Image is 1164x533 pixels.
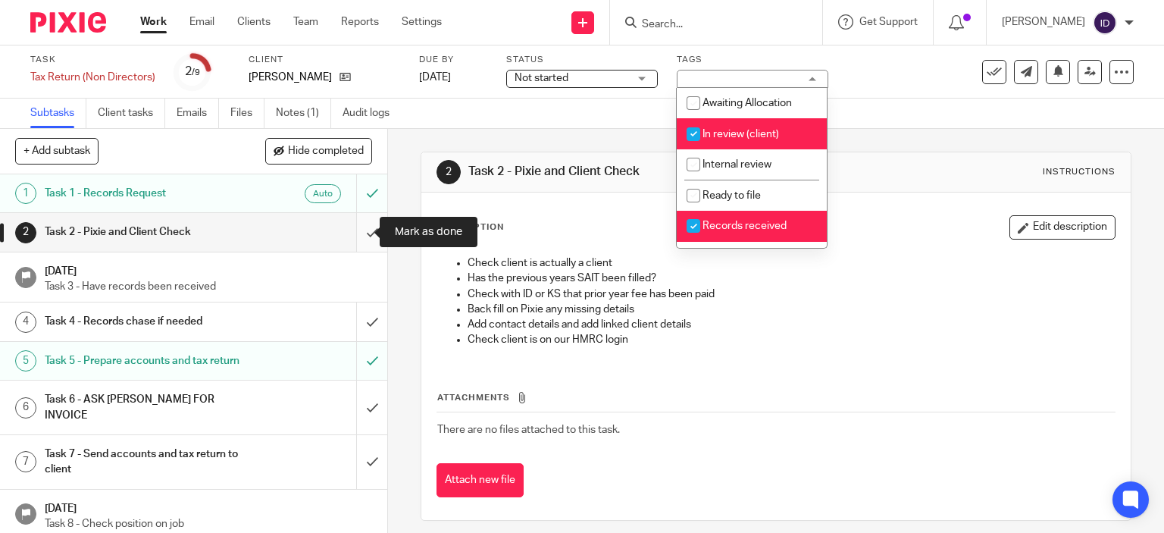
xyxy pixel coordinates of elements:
[1002,14,1085,30] p: [PERSON_NAME]
[702,129,779,140] span: In review (client)
[702,159,771,170] span: Internal review
[677,54,828,66] label: Tags
[45,388,242,427] h1: Task 6 - ASK [PERSON_NAME] FOR INVOICE
[30,70,155,85] div: Tax Return (Non Directors)
[293,14,318,30] a: Team
[192,68,200,77] small: /9
[515,73,568,83] span: Not started
[30,12,106,33] img: Pixie
[45,221,242,243] h1: Task 2 - Pixie and Client Check
[249,70,332,85] p: [PERSON_NAME]
[265,138,372,164] button: Hide completed
[468,256,1115,271] p: Check client is actually a client
[419,72,451,83] span: [DATE]
[702,190,761,201] span: Ready to file
[437,425,620,435] span: There are no files attached to this task.
[468,164,808,180] h1: Task 2 - Pixie and Client Check
[468,287,1115,302] p: Check with ID or KS that prior year fee has been paid
[419,54,487,66] label: Due by
[702,221,787,231] span: Records received
[506,54,658,66] label: Status
[45,350,242,372] h1: Task 5 - Prepare accounts and tax return
[1043,166,1115,178] div: Instructions
[640,18,777,32] input: Search
[249,54,400,66] label: Client
[45,443,242,481] h1: Task 7 - Send accounts and tax return to client
[177,99,219,128] a: Emails
[436,463,524,497] button: Attach new file
[15,397,36,419] div: 6
[305,184,341,203] div: Auto
[15,451,36,472] div: 7
[45,497,372,516] h1: [DATE]
[15,350,36,372] div: 5
[189,14,214,30] a: Email
[1093,11,1117,35] img: svg%3E
[341,14,379,30] a: Reports
[45,279,372,294] p: Task 3 - Have records been received
[15,183,36,204] div: 1
[859,17,918,27] span: Get Support
[437,393,510,402] span: Attachments
[15,138,99,164] button: + Add subtask
[436,160,461,184] div: 2
[468,271,1115,286] p: Has the previous years SAIT been filled?
[185,63,200,80] div: 2
[30,99,86,128] a: Subtasks
[468,317,1115,332] p: Add contact details and add linked client details
[30,54,155,66] label: Task
[230,99,264,128] a: Files
[1009,215,1115,240] button: Edit description
[468,302,1115,317] p: Back fill on Pixie any missing details
[436,221,504,234] p: Description
[468,332,1115,347] p: Check client is on our HMRC login
[140,14,167,30] a: Work
[276,99,331,128] a: Notes (1)
[288,146,364,158] span: Hide completed
[45,182,242,205] h1: Task 1 - Records Request
[15,312,36,333] div: 4
[237,14,271,30] a: Clients
[702,98,792,108] span: Awaiting Allocation
[45,516,372,531] p: Task 8 - Check position on job
[343,99,401,128] a: Audit logs
[45,310,242,333] h1: Task 4 - Records chase if needed
[45,260,372,279] h1: [DATE]
[98,99,165,128] a: Client tasks
[402,14,442,30] a: Settings
[15,222,36,243] div: 2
